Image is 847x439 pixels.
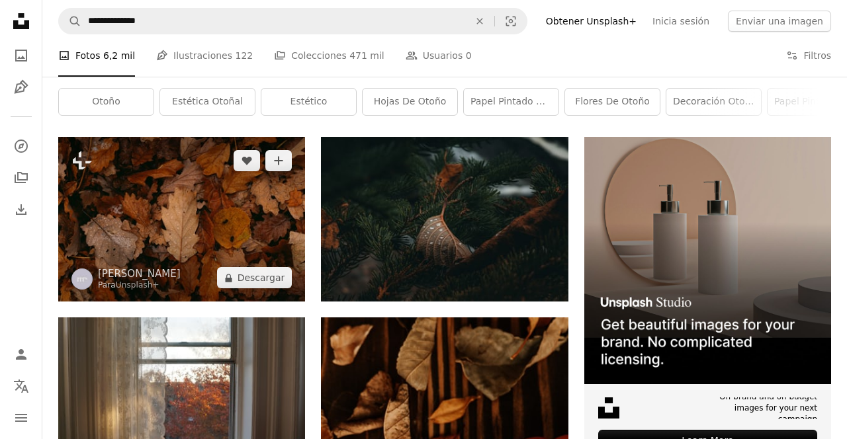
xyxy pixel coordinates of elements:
[98,267,181,280] a: [PERSON_NAME]
[598,397,619,419] img: file-1631678316303-ed18b8b5cb9cimage
[8,133,34,159] a: Explorar
[235,48,253,63] span: 122
[693,391,817,424] span: On-brand and on budget images for your next campaign
[321,213,568,225] a: Un primer plano de una hoja en un árbol
[8,341,34,368] a: Iniciar sesión / Registrarse
[274,34,384,77] a: Colecciones 471 mil
[8,74,34,100] a: Ilustraciones
[466,48,472,63] span: 0
[71,268,93,290] img: Ve al perfil de Mathias Reding
[265,150,292,171] button: Añade a la colección
[116,280,159,290] a: Unsplash+
[98,280,181,291] div: Para
[58,213,305,225] a: un manojo de hojas que yacen en el suelo
[261,89,356,115] a: estético
[786,34,831,77] button: Filtros
[59,9,81,34] button: Buscar en Unsplash
[217,267,292,288] button: Descargar
[645,11,717,32] a: Inicia sesión
[59,89,154,115] a: otoño
[160,89,255,115] a: Estética otoñal
[8,8,34,37] a: Inicio — Unsplash
[538,11,645,32] a: Obtener Unsplash+
[321,137,568,301] img: Un primer plano de una hoja en un árbol
[8,405,34,431] button: Menú
[8,42,34,69] a: Fotos
[156,34,253,77] a: Ilustraciones 122
[58,137,305,301] img: un manojo de hojas que yacen en el suelo
[728,11,831,32] button: Enviar una imagen
[495,9,527,34] button: Búsqueda visual
[8,165,34,191] a: Colecciones
[58,394,305,406] a: una ventana con vista a un árbol afuera
[234,150,260,171] button: Me gusta
[464,89,558,115] a: Papel pintado de otoño
[465,9,494,34] button: Borrar
[58,8,527,34] form: Encuentra imágenes en todo el sitio
[565,89,660,115] a: Flores de otoño
[8,196,34,223] a: Historial de descargas
[584,137,831,383] img: file-1715714113747-b8b0561c490eimage
[363,89,457,115] a: Hojas de otoño
[349,48,384,63] span: 471 mil
[406,34,472,77] a: Usuarios 0
[8,373,34,399] button: Idioma
[666,89,761,115] a: Decoración otoñal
